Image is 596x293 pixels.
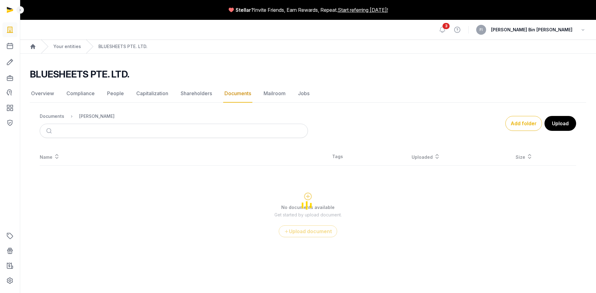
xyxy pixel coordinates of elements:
[443,23,450,29] span: 3
[30,85,586,103] nav: Tabs
[262,85,287,103] a: Mailroom
[223,85,252,103] a: Documents
[491,26,572,33] span: [PERSON_NAME] Bin [PERSON_NAME]
[135,85,169,103] a: Capitalization
[338,6,388,14] a: Start referring [DATE]!
[480,28,483,32] span: FI
[30,148,586,262] div: Loading
[505,116,542,131] button: Add folder
[43,124,57,138] button: Submit
[30,69,129,80] h2: BLUESHEETS PTE. LTD.
[106,85,125,103] a: People
[40,109,308,124] nav: Breadcrumb
[65,85,96,103] a: Compliance
[544,116,576,131] button: Upload
[98,43,147,50] a: BLUESHEETS PTE. LTD.
[20,40,596,54] nav: Breadcrumb
[297,85,311,103] a: Jobs
[53,43,81,50] a: Your entities
[79,113,115,119] div: [PERSON_NAME]
[179,85,213,103] a: Shareholders
[236,6,254,14] span: Stellar?
[30,85,55,103] a: Overview
[40,113,64,119] div: Documents
[476,25,486,35] button: FI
